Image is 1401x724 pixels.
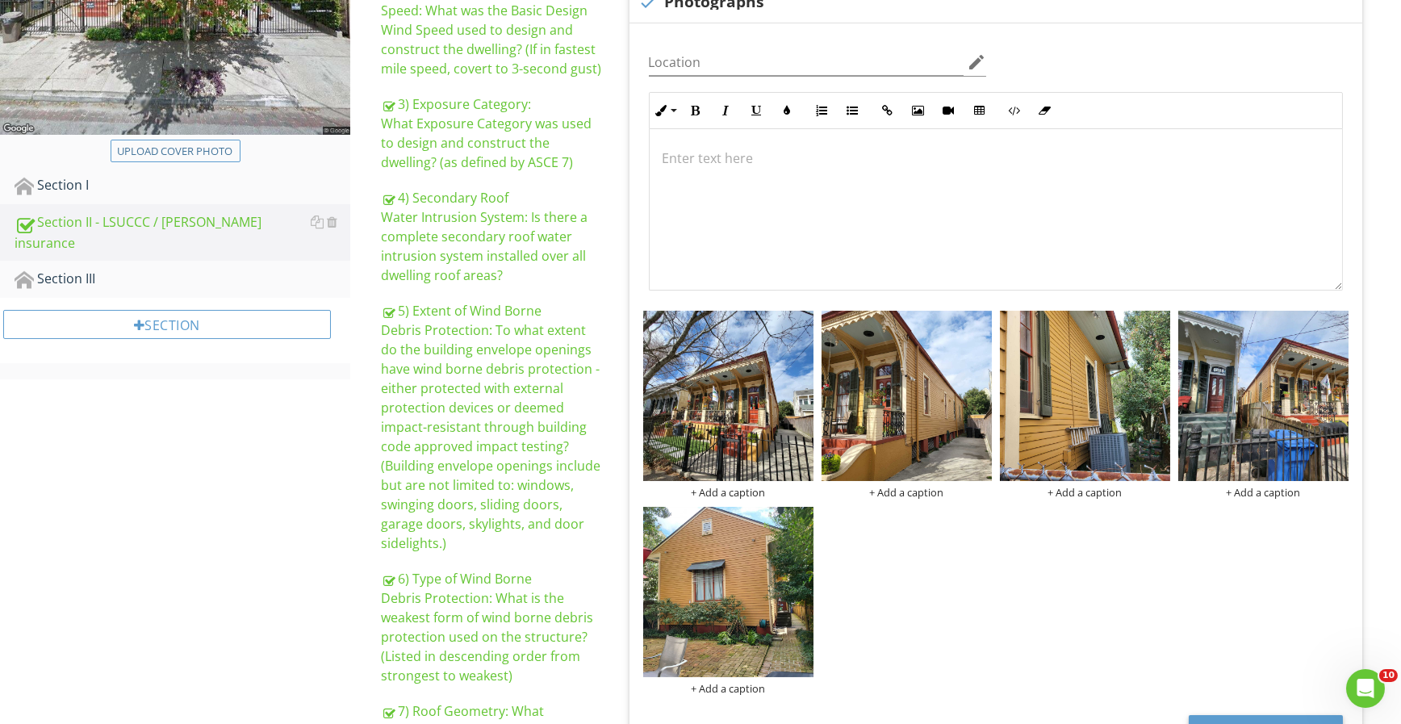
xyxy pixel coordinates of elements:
div: 4) Secondary Roof Water Intrusion System: Is there a complete secondary roof water intrusion syst... [381,188,604,285]
button: Italic (Ctrl+I) [711,95,742,126]
img: photo.jpg [1000,311,1170,481]
div: + Add a caption [643,486,813,499]
button: Bold (Ctrl+B) [680,95,711,126]
button: Insert Video [934,95,964,126]
button: Inline Style [650,95,680,126]
div: + Add a caption [1178,486,1349,499]
div: + Add a caption [643,682,813,695]
img: photo.jpg [1178,311,1349,481]
div: 6) Type of Wind Borne Debris Protection: What is the weakest form of wind borne debris protection... [381,569,604,685]
img: photo.jpg [822,311,992,481]
input: Location [649,49,964,76]
button: Insert Table [964,95,995,126]
div: Section III [15,269,350,290]
button: Underline (Ctrl+U) [742,95,772,126]
div: Section I [15,175,350,196]
i: edit [967,52,986,72]
img: photo.jpg [643,507,813,677]
iframe: Intercom live chat [1346,669,1385,708]
div: + Add a caption [1000,486,1170,499]
div: Section II - LSUCCC / [PERSON_NAME] insurance [15,212,350,253]
button: Colors [772,95,803,126]
button: Insert Link (Ctrl+K) [872,95,903,126]
div: Section [3,310,331,339]
button: Ordered List [807,95,838,126]
div: + Add a caption [822,486,992,499]
div: 3) Exposure Category: What Exposure Category was used to design and construct the dwelling? (as d... [381,94,604,172]
button: Upload cover photo [111,140,240,162]
button: Unordered List [838,95,868,126]
div: 5) Extent of Wind Borne Debris Protection: To what extent do the building envelope openings have ... [381,301,604,553]
button: Clear Formatting [1030,95,1060,126]
div: Upload cover photo [118,144,233,160]
button: Code View [999,95,1030,126]
img: photo.jpg [643,311,813,481]
span: 10 [1379,669,1398,682]
button: Insert Image (Ctrl+P) [903,95,934,126]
